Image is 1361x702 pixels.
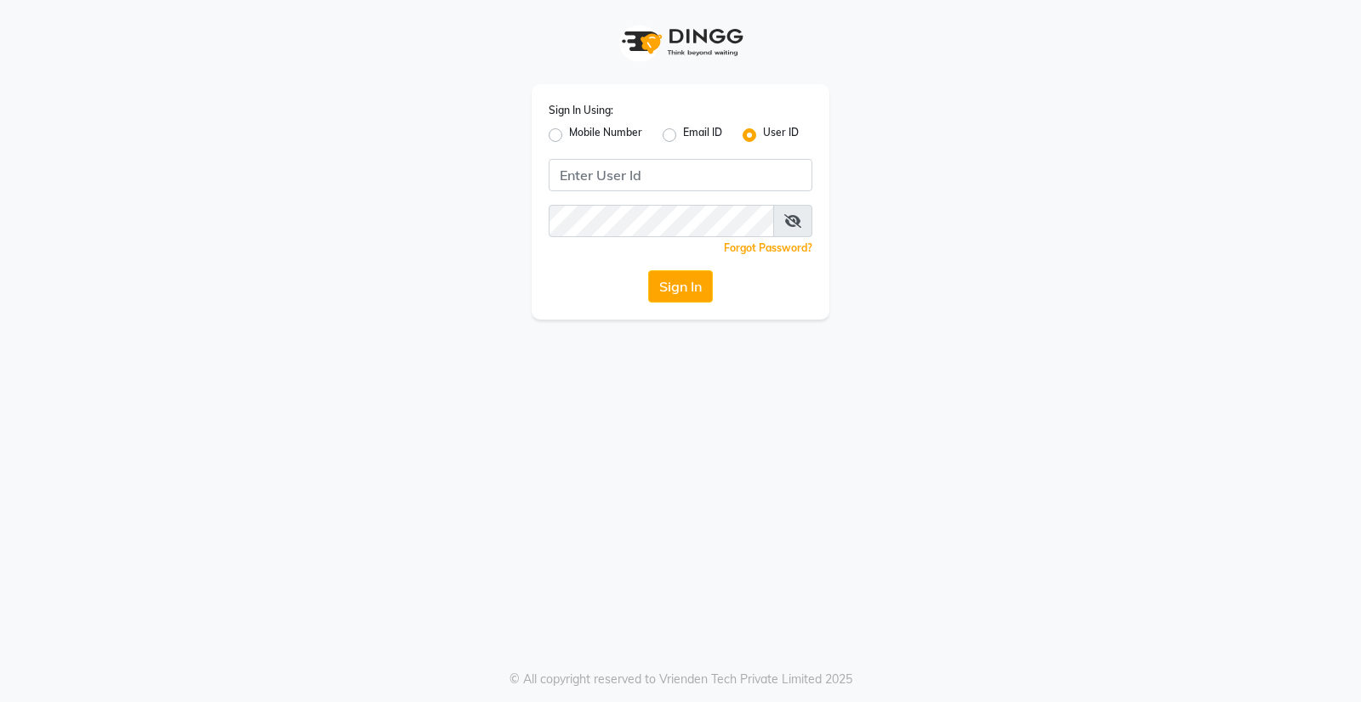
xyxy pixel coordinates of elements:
[648,270,713,303] button: Sign In
[612,17,749,67] img: logo1.svg
[724,241,812,254] a: Forgot Password?
[763,125,799,145] label: User ID
[549,205,774,237] input: Username
[549,103,613,118] label: Sign In Using:
[549,159,812,191] input: Username
[683,125,722,145] label: Email ID
[569,125,642,145] label: Mobile Number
